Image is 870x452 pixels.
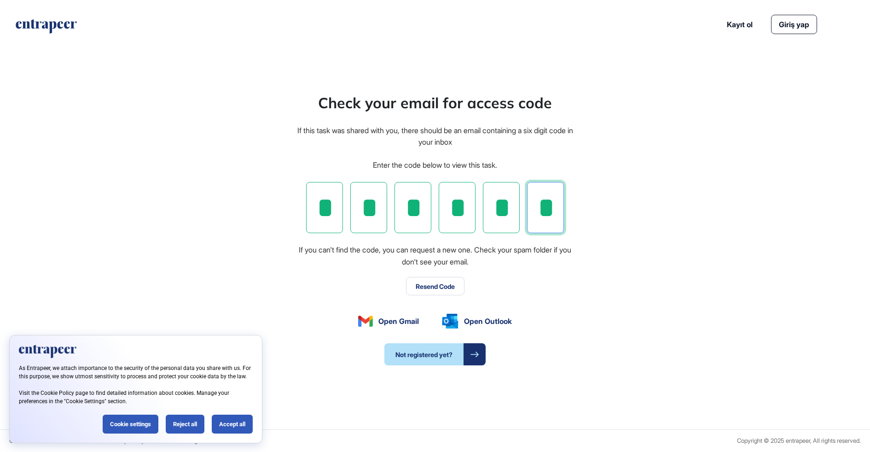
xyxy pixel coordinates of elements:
[727,19,753,30] a: Kayıt ol
[378,316,419,327] span: Open Gmail
[15,19,78,37] a: entrapeer-logo
[464,316,512,327] span: Open Outlook
[9,437,93,444] a: Commercial Terms & Conditions
[296,244,574,268] div: If you can't find the code, you can request a new one. Check your spam folder if you don't see yo...
[373,159,497,171] div: Enter the code below to view this task.
[442,314,512,329] a: Open Outlook
[384,343,486,365] a: Not registered yet?
[737,437,861,444] div: Copyright © 2025 entrapeer, All rights reserved.
[384,343,464,365] span: Not registered yet?
[406,277,464,295] button: Resend Code
[771,15,817,34] a: Giriş yap
[296,125,574,148] div: If this task was shared with you, there should be an email containing a six digit code in your inbox
[358,316,419,327] a: Open Gmail
[318,92,552,114] div: Check your email for access code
